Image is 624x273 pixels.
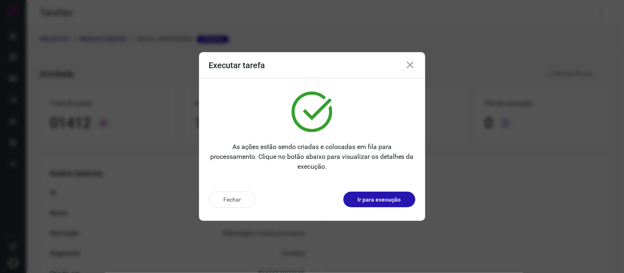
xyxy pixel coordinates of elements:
h3: Executar tarefa [209,60,265,70]
p: As ações estão sendo criadas e colocadas em fila para processamento. Clique no botão abaixo para ... [209,142,415,172]
p: Ir para execução [358,195,401,204]
button: Fechar [209,191,256,208]
button: Ir para execução [343,192,415,207]
img: verified.svg [292,92,332,132]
